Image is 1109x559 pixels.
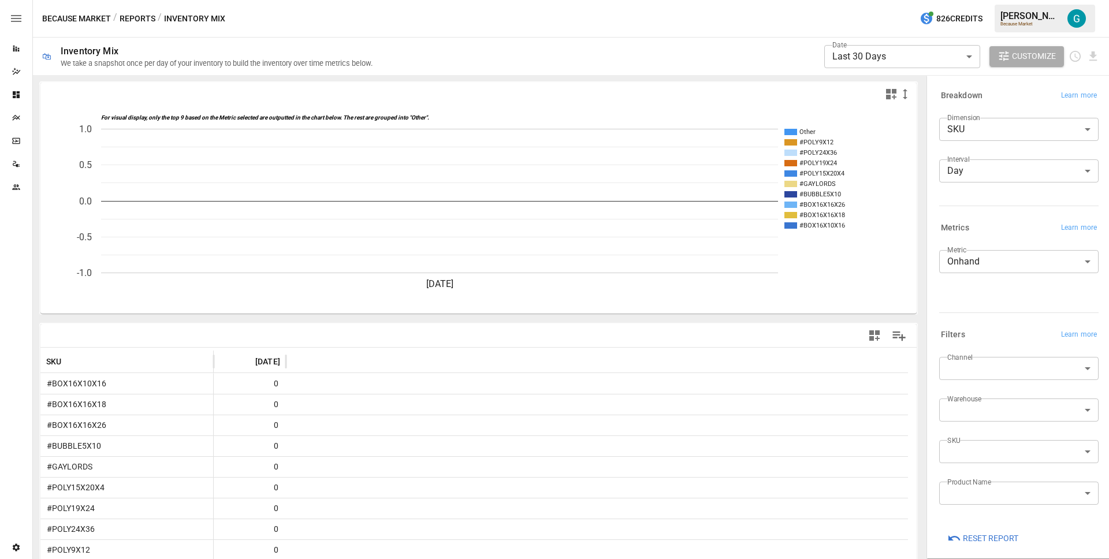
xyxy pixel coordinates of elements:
[1061,222,1097,234] span: Learn more
[799,222,845,229] text: #BOX16X10X16
[1086,50,1100,63] button: Download report
[79,159,92,170] text: 0.5
[886,323,912,349] button: Manage Columns
[79,196,92,207] text: 0.0
[42,51,51,62] div: 🛍
[42,420,106,430] span: #BOX16X16X26
[46,356,62,367] span: SKU
[219,519,280,539] span: 0
[947,394,981,404] label: Warehouse
[963,531,1018,546] span: Reset Report
[61,46,118,57] div: Inventory Mix
[947,245,966,255] label: Metric
[113,12,117,26] div: /
[799,211,845,219] text: #BOX16X16X18
[40,106,908,314] svg: A chart.
[61,59,373,68] div: We take a snapshot once per day of your inventory to build the inventory over time metrics below.
[219,436,280,456] span: 0
[939,159,1099,182] div: Day
[832,40,847,50] label: Date
[947,435,961,445] label: SKU
[219,457,280,477] span: 0
[947,477,991,487] label: Product Name
[158,12,162,26] div: /
[42,462,92,471] span: #GAYLORDS
[1060,2,1093,35] button: Gavin Acres
[77,267,92,278] text: -1.0
[219,415,280,435] span: 0
[255,356,280,367] span: [DATE]
[42,524,95,534] span: #POLY24X36
[63,353,79,370] button: Sort
[219,394,280,415] span: 0
[219,478,280,498] span: 0
[947,352,973,362] label: Channel
[915,8,987,29] button: 826Credits
[799,159,837,167] text: #POLY19X24
[42,441,101,450] span: #BUBBLE5X10
[219,498,280,519] span: 0
[939,528,1026,549] button: Reset Report
[799,128,816,136] text: Other
[42,400,106,409] span: #BOX16X16X18
[1000,10,1060,21] div: [PERSON_NAME]
[1069,50,1082,63] button: Schedule report
[799,149,837,156] text: #POLY24X36
[936,12,983,26] span: 826 Credits
[989,46,1065,67] button: Customize
[77,232,92,243] text: -0.5
[799,201,845,208] text: #BOX16X16X26
[799,180,836,188] text: #GAYLORDS
[939,118,1099,141] div: SKU
[941,222,969,234] h6: Metrics
[941,90,983,102] h6: Breakdown
[799,191,841,198] text: #BUBBLE5X10
[832,51,886,62] span: Last 30 Days
[79,124,92,135] text: 1.0
[1061,90,1097,102] span: Learn more
[799,139,833,146] text: #POLY9X12
[1012,49,1056,64] span: Customize
[42,545,90,554] span: #POLY9X12
[120,12,155,26] button: Reports
[42,379,106,388] span: #BOX16X10X16
[947,154,970,164] label: Interval
[1000,21,1060,27] div: Because Market
[1061,329,1097,341] span: Learn more
[799,170,844,177] text: #POLY15X20X4
[238,353,254,370] button: Sort
[939,250,1099,273] div: Onhand
[101,114,429,121] text: For visual display, only the top 9 based on the Metric selected are outputted in the chart below....
[1067,9,1086,28] img: Gavin Acres
[947,113,980,122] label: Dimension
[219,374,280,394] span: 0
[42,12,111,26] button: Because Market
[42,483,105,492] span: #POLY15X20X4
[941,329,965,341] h6: Filters
[426,278,453,289] text: [DATE]
[42,504,95,513] span: #POLY19X24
